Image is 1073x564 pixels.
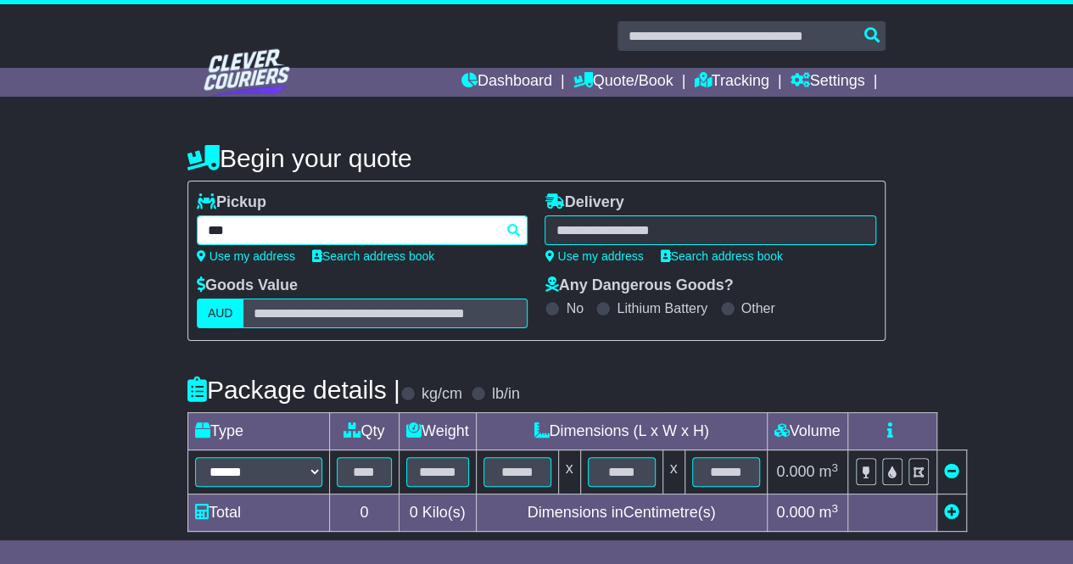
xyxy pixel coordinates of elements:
[422,385,462,404] label: kg/cm
[819,504,838,521] span: m
[831,502,838,515] sup: 3
[831,461,838,474] sup: 3
[197,276,298,295] label: Goods Value
[944,463,959,480] a: Remove this item
[545,249,643,263] a: Use my address
[776,504,814,521] span: 0.000
[819,463,838,480] span: m
[741,300,775,316] label: Other
[767,413,847,450] td: Volume
[694,68,768,97] a: Tracking
[187,413,329,450] td: Type
[617,300,707,316] label: Lithium Battery
[197,249,295,263] a: Use my address
[197,299,244,328] label: AUD
[197,193,266,212] label: Pickup
[461,68,552,97] a: Dashboard
[187,144,886,172] h4: Begin your quote
[197,215,528,245] typeahead: Please provide city
[566,300,583,316] label: No
[312,249,434,263] a: Search address book
[410,504,418,521] span: 0
[545,193,623,212] label: Delivery
[662,450,685,494] td: x
[776,463,814,480] span: 0.000
[492,385,520,404] label: lb/in
[329,413,399,450] td: Qty
[790,68,864,97] a: Settings
[573,68,673,97] a: Quote/Book
[329,494,399,532] td: 0
[399,413,476,450] td: Weight
[944,504,959,521] a: Add new item
[476,413,767,450] td: Dimensions (L x W x H)
[399,494,476,532] td: Kilo(s)
[187,494,329,532] td: Total
[661,249,783,263] a: Search address book
[558,450,580,494] td: x
[476,494,767,532] td: Dimensions in Centimetre(s)
[187,376,400,404] h4: Package details |
[545,276,733,295] label: Any Dangerous Goods?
